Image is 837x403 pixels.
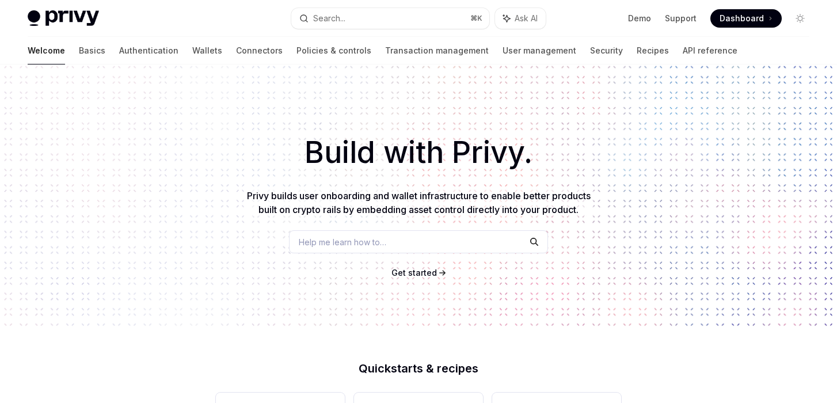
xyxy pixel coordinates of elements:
[236,37,283,64] a: Connectors
[391,268,437,277] span: Get started
[296,37,371,64] a: Policies & controls
[247,190,591,215] span: Privy builds user onboarding and wallet infrastructure to enable better products built on crypto ...
[791,9,809,28] button: Toggle dark mode
[18,130,819,175] h1: Build with Privy.
[470,14,482,23] span: ⌘ K
[628,13,651,24] a: Demo
[28,10,99,26] img: light logo
[503,37,576,64] a: User management
[720,13,764,24] span: Dashboard
[710,9,782,28] a: Dashboard
[313,12,345,25] div: Search...
[665,13,697,24] a: Support
[216,363,621,374] h2: Quickstarts & recipes
[391,267,437,279] a: Get started
[637,37,669,64] a: Recipes
[299,236,386,248] span: Help me learn how to…
[291,8,489,29] button: Search...⌘K
[385,37,489,64] a: Transaction management
[683,37,737,64] a: API reference
[28,37,65,64] a: Welcome
[119,37,178,64] a: Authentication
[192,37,222,64] a: Wallets
[495,8,546,29] button: Ask AI
[590,37,623,64] a: Security
[79,37,105,64] a: Basics
[515,13,538,24] span: Ask AI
